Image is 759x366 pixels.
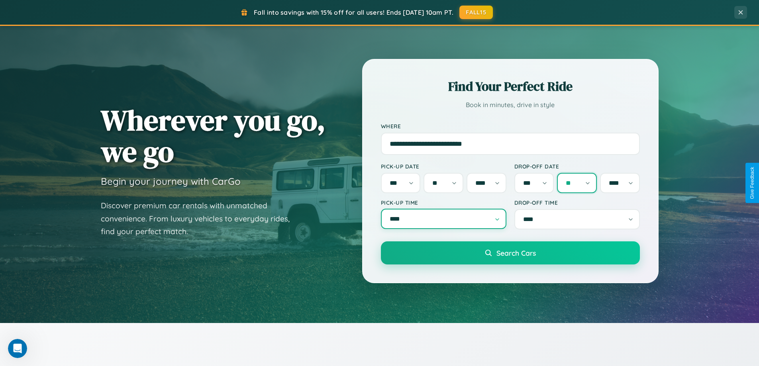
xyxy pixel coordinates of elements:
[381,241,640,264] button: Search Cars
[101,199,300,238] p: Discover premium car rentals with unmatched convenience. From luxury vehicles to everyday rides, ...
[459,6,493,19] button: FALL15
[514,199,640,206] label: Drop-off Time
[254,8,453,16] span: Fall into savings with 15% off for all users! Ends [DATE] 10am PT.
[496,249,536,257] span: Search Cars
[381,163,506,170] label: Pick-up Date
[381,123,640,129] label: Where
[381,199,506,206] label: Pick-up Time
[381,78,640,95] h2: Find Your Perfect Ride
[514,163,640,170] label: Drop-off Date
[749,167,755,199] div: Give Feedback
[101,175,241,187] h3: Begin your journey with CarGo
[381,99,640,111] p: Book in minutes, drive in style
[8,339,27,358] iframe: Intercom live chat
[101,104,326,167] h1: Wherever you go, we go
